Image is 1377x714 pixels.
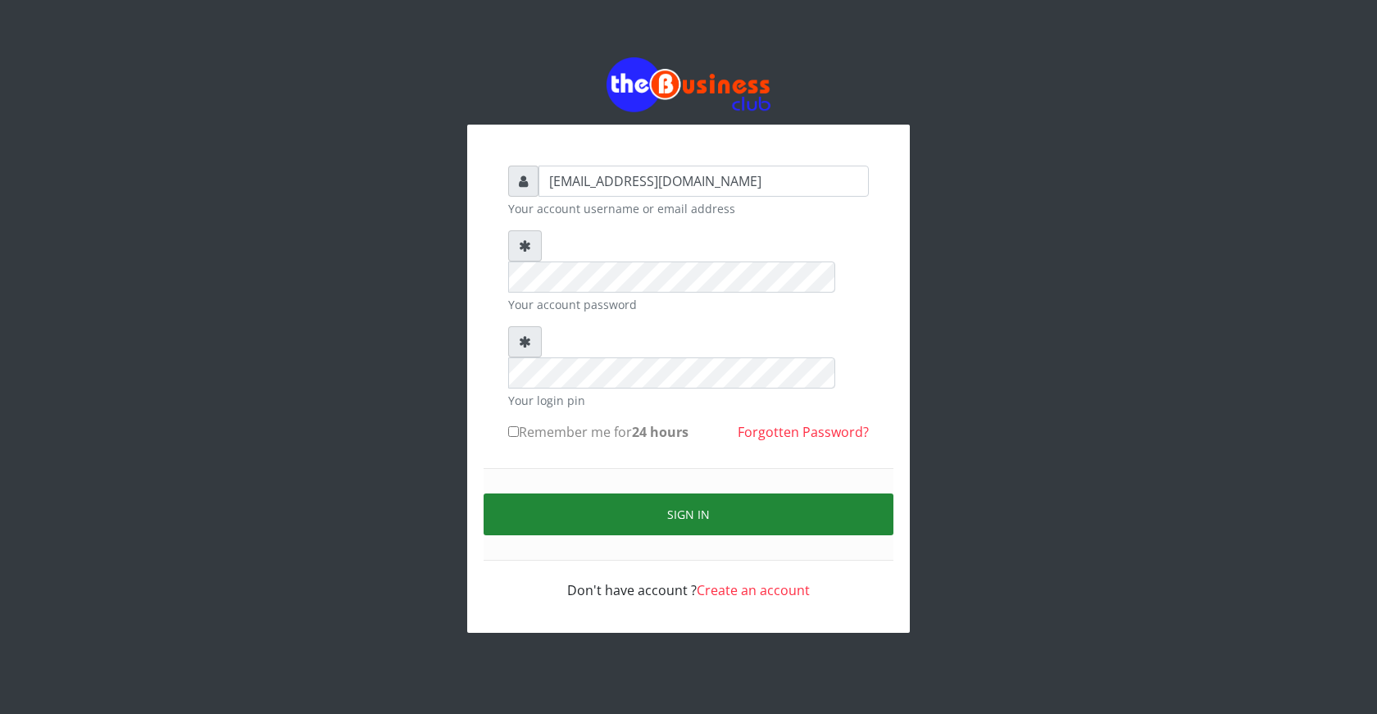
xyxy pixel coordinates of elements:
[484,493,893,535] button: Sign in
[539,166,869,197] input: Username or email address
[508,422,688,442] label: Remember me for
[508,392,869,409] small: Your login pin
[697,581,810,599] a: Create an account
[632,423,688,441] b: 24 hours
[508,426,519,437] input: Remember me for24 hours
[508,561,869,600] div: Don't have account ?
[508,296,869,313] small: Your account password
[508,200,869,217] small: Your account username or email address
[738,423,869,441] a: Forgotten Password?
